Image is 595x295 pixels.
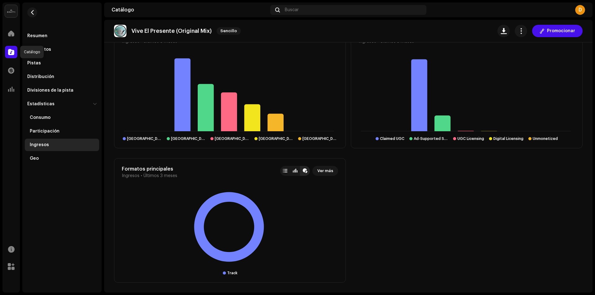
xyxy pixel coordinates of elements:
[533,136,558,141] div: Unmonetized
[171,136,206,141] div: Venezuela
[532,25,583,37] button: Promocionar
[25,71,99,83] re-m-nav-item: Distribución
[227,271,237,275] div: Track
[215,136,249,141] div: United Kingdom
[25,125,99,137] re-m-nav-item: Participación
[25,57,99,69] re-m-nav-item: Pistas
[27,33,47,38] div: Resumen
[30,115,51,120] div: Consumo
[30,156,39,161] div: Geo
[30,142,49,147] div: Ingresos
[259,136,293,141] div: Chile
[27,88,73,93] div: Divisiones de la pista
[25,152,99,165] re-m-nav-item: Geo
[25,139,99,151] re-m-nav-item: Ingresos
[112,7,268,12] div: Catálogo
[547,25,575,37] span: Promocionar
[25,30,99,42] re-m-nav-item: Resumen
[302,136,337,141] div: France
[5,5,17,17] img: 02a7c2d3-3c89-4098-b12f-2ff2945c95ee
[127,136,162,141] div: Italy
[285,7,299,12] span: Buscar
[122,166,177,172] div: Formatos principales
[457,136,484,141] div: UGC Licensing
[25,43,99,56] re-m-nav-item: Metadatos
[131,28,212,34] p: Vive El Presente (Original Mix)
[414,136,448,141] div: Ad-Supported Streaming
[27,102,55,106] div: Estadísticas
[25,111,99,124] re-m-nav-item: Consumo
[122,173,139,178] span: Ingresos
[27,74,54,79] div: Distribución
[25,84,99,97] re-m-nav-item: Divisiones de la pista
[114,25,126,37] img: 5cabf304-2e4f-4896-9027-da796a461750
[141,173,142,178] span: •
[380,136,404,141] div: Claimed UGC
[143,173,177,178] span: Últimos 3 meses
[27,47,51,52] div: Metadatos
[312,166,338,176] button: Ver más
[30,129,59,134] div: Participación
[27,61,41,66] div: Pistas
[25,98,99,165] re-m-nav-dropdown: Estadísticas
[493,136,523,141] div: Digital Licensing
[217,27,241,35] span: Sencillo
[575,5,585,15] div: D
[317,165,333,177] span: Ver más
